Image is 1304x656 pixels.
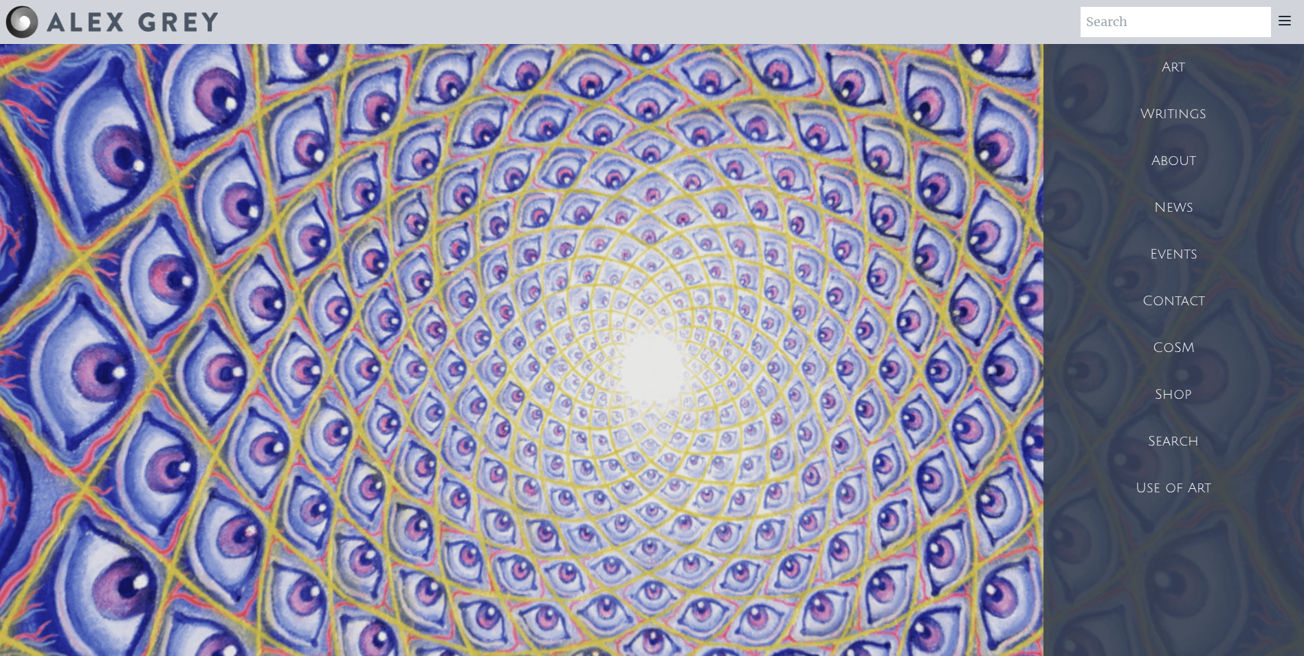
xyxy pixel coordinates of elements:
a: News [1043,184,1304,231]
a: Writings [1043,91,1304,138]
a: Search [1043,418,1304,465]
a: Events [1043,231,1304,278]
a: Use of Art [1043,465,1304,512]
a: Shop [1043,371,1304,418]
a: About [1043,138,1304,184]
a: CoSM [1043,325,1304,371]
a: Contact [1043,278,1304,325]
a: Art [1043,44,1304,91]
input: Search [1081,7,1271,37]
